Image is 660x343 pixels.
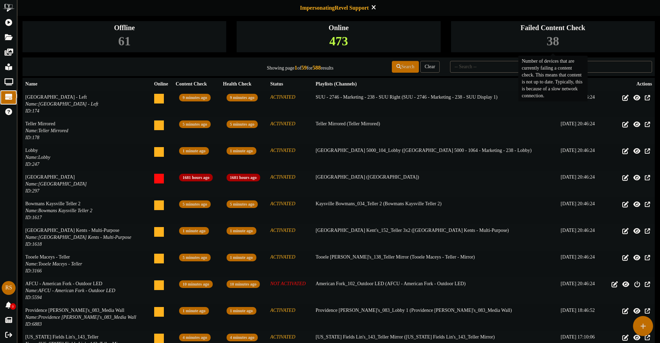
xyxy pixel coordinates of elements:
[179,200,211,208] div: 5 minutes ago
[25,162,39,167] i: ID: 247
[227,307,256,315] div: 1 minute ago
[301,65,307,71] strong: 59
[558,304,602,331] td: [DATE] 18:46:52
[270,334,295,340] i: ACTIVATED
[25,128,68,133] i: Name: Teller Mirrored
[179,147,209,155] div: 1 minute ago
[227,174,260,181] div: 1681 hours ago
[2,281,16,295] div: RS
[313,224,558,251] td: [GEOGRAPHIC_DATA] Kent's_152_Teller 3x2 ( [GEOGRAPHIC_DATA] Kents - Multi-Purpose )
[179,227,209,235] div: 1 minute ago
[179,120,211,128] div: 5 minutes ago
[179,280,213,288] div: 10 minutes ago
[23,224,151,251] td: [GEOGRAPHIC_DATA] Kents - Multi-Purpose
[558,197,602,224] td: [DATE] 20:46:24
[179,334,211,341] div: 4 minutes ago
[25,242,42,247] i: ID: 1618
[232,60,338,72] div: Showing page of for results
[227,120,258,128] div: 5 minutes ago
[270,254,295,260] i: ACTIVATED
[227,227,256,235] div: 1 minute ago
[173,78,220,91] th: Content Check
[25,101,98,107] i: Name: [GEOGRAPHIC_DATA] - Left
[313,65,321,71] strong: 588
[270,201,295,206] i: ACTIVATED
[313,171,558,197] td: [GEOGRAPHIC_DATA] ( [GEOGRAPHIC_DATA] )
[179,254,211,261] div: 5 minutes ago
[558,171,602,197] td: [DATE] 20:46:24
[227,334,258,341] div: 4 minutes ago
[23,117,151,144] td: Teller Mirrored
[270,228,295,233] i: ACTIVATED
[270,148,295,153] i: ACTIVATED
[227,94,258,101] div: 9 minutes ago
[313,197,558,224] td: Kaysville Bowmans_034_Teller 2 ( Bowmans Kaysville Teller 2 )
[227,147,256,155] div: 1 minute ago
[558,91,602,118] td: [DATE] 20:46:24
[313,251,558,277] td: Tooele [PERSON_NAME]'s_138_Teller Mirror ( Tooele Maceys - Teller - Mirror )
[25,288,115,293] i: Name: AFCU - American Fork - Outdoor LED
[179,94,211,101] div: 9 minutes ago
[25,181,87,187] i: Name: [GEOGRAPHIC_DATA]
[238,33,439,50] div: 473
[270,121,295,126] i: ACTIVATED
[558,224,602,251] td: [DATE] 20:46:24
[25,268,42,273] i: ID: 3166
[151,78,173,91] th: Online
[10,303,16,310] span: 0
[450,61,652,73] input: -- Search --
[294,65,297,71] strong: 1
[602,78,655,91] th: Actions
[25,295,42,300] i: ID: 5594
[179,174,213,181] div: 1681 hours ago
[313,277,558,304] td: American Fork_102_Outdoor LED ( AFCU - American Fork - Outdoor LED )
[558,144,602,171] td: [DATE] 20:46:24
[25,261,82,267] i: Name: Tooele Maceys - Teller
[179,307,209,315] div: 1 minute ago
[25,108,39,114] i: ID: 174
[313,91,558,118] td: SUU - 2746 - Marketing - 238 - SUU Right ( SUU - 2746 - Marketing - 238 - SUU Display 1 )
[227,254,256,261] div: 1 minute ago
[227,280,260,288] div: 10 minutes ago
[220,78,267,91] th: Health Check
[25,215,42,220] i: ID: 1617
[270,174,295,180] i: ACTIVATED
[23,277,151,304] td: AFCU - American Fork - Outdoor LED
[420,61,440,73] button: Clear
[25,208,93,213] i: Name: Bowmans Kaysville Teller 2
[313,117,558,144] td: Teller Mirrored ( Teller Mirrored )
[23,78,151,91] th: Name
[270,281,306,286] i: NOT ACTIVATED
[23,251,151,277] td: Tooele Maceys - Teller
[24,33,225,50] div: 61
[453,33,653,50] div: 38
[23,197,151,224] td: Bowmans Kaysville Teller 2
[25,235,131,240] i: Name: [GEOGRAPHIC_DATA] Kents - Multi-Purpose
[453,23,653,33] div: Failed Content Check
[227,200,258,208] div: 5 minutes ago
[238,23,439,33] div: Online
[267,78,313,91] th: Status
[392,61,419,73] button: Search
[313,78,558,91] th: Playlists (Channels)
[25,322,42,327] i: ID: 6883
[558,277,602,304] td: [DATE] 20:46:24
[25,135,39,140] i: ID: 178
[558,117,602,144] td: [DATE] 20:46:24
[24,23,225,33] div: Offline
[25,155,50,160] i: Name: Lobby
[23,144,151,171] td: Lobby
[23,304,151,331] td: Providence [PERSON_NAME]'s_083_Media Wall
[23,91,151,118] td: [GEOGRAPHIC_DATA] - Left
[25,315,136,320] i: Name: Providence [PERSON_NAME]'s_083_Media Wall
[25,188,39,193] i: ID: 297
[558,251,602,277] td: [DATE] 20:46:24
[23,171,151,197] td: [GEOGRAPHIC_DATA]
[270,308,295,313] i: ACTIVATED
[313,304,558,331] td: Providence [PERSON_NAME]'s_083_Lobby 1 ( Providence [PERSON_NAME]'s_083_Media Wall )
[558,78,602,91] th: Created On
[270,94,295,100] i: ACTIVATED
[313,144,558,171] td: [GEOGRAPHIC_DATA] 5000_104_Lobby ( [GEOGRAPHIC_DATA] 5000 - 1064 - Marketing - 238 - Lobby )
